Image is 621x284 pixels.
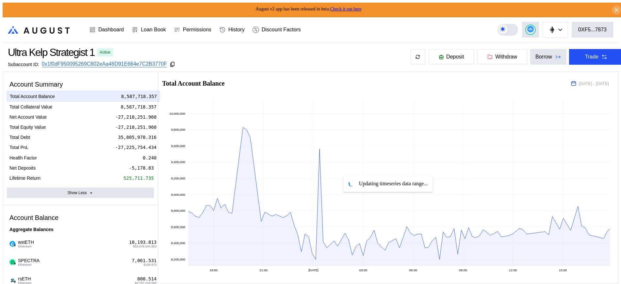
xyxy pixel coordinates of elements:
[9,134,30,140] div: Total Debt
[98,27,124,33] div: Dashboard
[171,176,186,180] text: 9,200,000
[446,54,464,60] span: Deposit
[495,54,517,60] span: Withdraw
[459,268,467,272] text: 09:00
[133,245,156,248] span: $55,678,544.863
[137,276,156,282] div: 800.514
[171,193,186,196] text: 9,000,000
[129,165,156,171] div: -5,178.838
[409,268,417,272] text: 06:00
[359,268,368,272] text: 03:00
[13,262,16,265] img: svg+xml,%3c
[115,114,156,120] div: -27,218,251.960
[256,7,362,11] span: August v2 app has been released in beta.
[228,27,245,33] div: History
[171,144,186,148] text: 9,600,000
[308,268,319,272] text: [DATE]
[183,27,211,33] div: Permissions
[171,241,186,245] text: 8,400,000
[330,7,361,11] a: Check it out here
[7,224,154,235] div: Aggregate Balances
[359,181,428,187] span: Updating timeseries data range...
[100,50,110,55] div: Active
[18,245,34,248] span: Ethereum
[9,165,36,171] div: Net Deposits
[9,144,28,150] div: Total PnL
[42,61,167,67] a: 0x1f0dF950095269C602eAa46D91E664e7C2B3770F
[162,80,561,87] h2: Total Account Balance
[9,241,15,247] img: superbridge-bridged-wsteth-base.png
[170,112,186,115] text: 10,000,000
[8,46,94,58] div: Ultra Kelp Strategist 1
[349,181,354,186] img: pending
[7,211,154,224] div: Account Balance
[559,268,567,272] text: 15:00
[132,258,156,263] div: 7,061.531
[171,160,186,164] text: 9,400,000
[171,128,186,131] text: 9,800,000
[9,124,46,130] div: Total Equity Value
[171,209,186,212] text: 8,800,000
[9,277,15,283] img: Icon___Dark.png
[141,27,166,33] div: Loan Book
[9,114,47,120] div: Net Account Value
[9,175,41,181] div: Lifetime Return
[129,240,156,245] div: 10,193.813
[118,134,156,140] div: 35,805,970.316
[509,268,517,272] text: 12:00
[123,175,156,181] div: 525,711.735%
[15,240,34,248] span: wstETH
[68,191,87,195] div: Show Less
[262,27,301,33] div: Discount Factors
[585,54,598,60] div: Trade
[9,155,37,161] div: Health Factor
[578,27,607,33] div: 0XF5...7873
[8,62,39,67] div: Subaccount ID:
[210,268,218,272] text: 18:00
[143,155,156,161] div: 0.240
[9,104,52,110] div: Total Collateral Value
[15,258,40,266] span: SPECTRA
[171,225,186,229] text: 8,600,000
[18,263,40,266] span: Ethereum
[115,124,156,130] div: -27,218,251.960
[171,258,186,261] text: 8,200,000
[13,280,16,283] img: svg+xml,%3c
[535,54,552,60] div: Borrow
[9,259,15,265] img: spectra.jpg
[13,243,16,247] img: svg+xml,%3c
[121,104,157,110] div: 8,587,718.357
[548,26,556,33] img: chain logo
[10,93,55,99] div: Total Account Balance
[7,78,154,91] div: Account Summary
[121,93,157,99] div: 8,587,718.357
[115,144,156,150] div: -27,225,754.434
[143,263,156,266] span: $158.973
[260,268,268,272] text: 21:00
